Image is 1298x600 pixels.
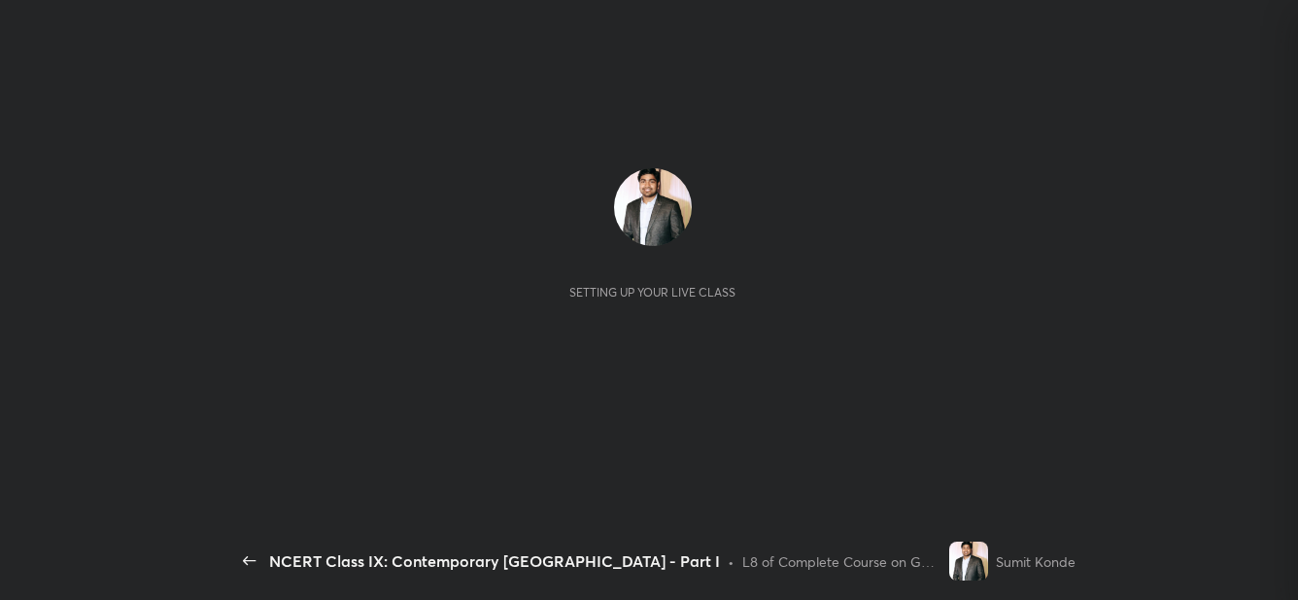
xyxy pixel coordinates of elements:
div: L8 of Complete Course on Geography through NCERT - UPSC GS [742,551,941,572]
img: fbb3c24a9d964a2d9832b95166ca1330.jpg [614,168,692,246]
div: • [728,551,734,572]
div: Sumit Konde [996,551,1076,572]
div: Setting up your live class [569,285,735,300]
div: NCERT Class IX: Contemporary [GEOGRAPHIC_DATA] - Part I [269,549,720,573]
img: fbb3c24a9d964a2d9832b95166ca1330.jpg [949,542,988,581]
